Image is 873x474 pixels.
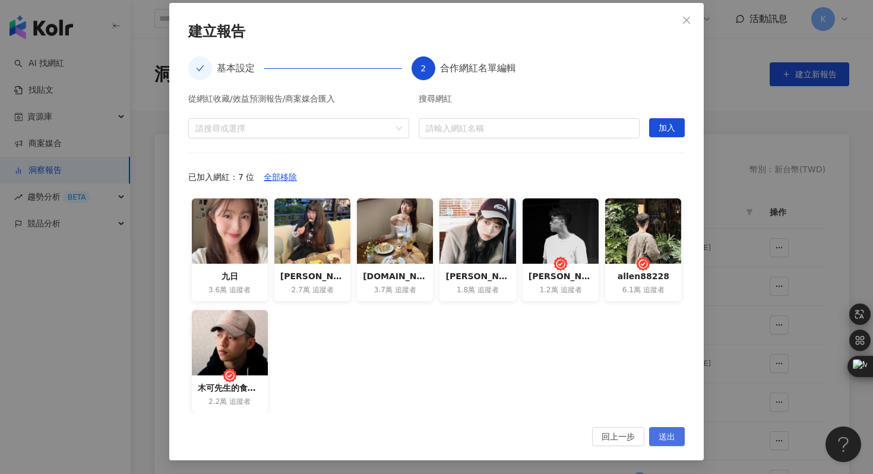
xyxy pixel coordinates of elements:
[196,64,204,72] span: check
[649,427,685,446] button: 送出
[457,285,475,295] span: 1.8萬
[682,15,691,25] span: close
[198,270,262,283] div: 九日
[602,428,635,447] span: 回上一步
[477,285,499,295] span: 追蹤者
[592,427,644,446] button: 回上一步
[312,285,334,295] span: 追蹤者
[198,381,262,394] div: 木可先生的食攝文雜
[374,285,393,295] span: 3.7萬
[395,285,416,295] span: 追蹤者
[529,270,593,283] div: [PERSON_NAME]
[643,285,665,295] span: 追蹤者
[419,94,640,109] div: 搜尋網紅
[264,168,297,187] span: 全部移除
[229,397,251,407] span: 追蹤者
[363,270,427,283] div: [DOMAIN_NAME]_ 吃貨日記🌼雙北美食 宅配 手作 咖啡廳
[561,285,582,295] span: 追蹤者
[420,64,426,73] span: 2
[188,168,685,187] div: 已加入網紅：7 位
[291,285,309,295] span: 2.7萬
[622,285,641,295] span: 6.1萬
[440,56,516,80] div: 合作網紅名單編輯
[208,397,227,407] span: 2.2萬
[208,285,227,295] span: 3.6萬
[659,119,675,138] span: 加入
[229,285,251,295] span: 追蹤者
[188,94,409,109] div: 從網紅收藏/效益預測報告/商案媒合匯入
[659,428,675,447] span: 送出
[539,285,558,295] span: 1.2萬
[649,118,685,137] button: 加入
[254,168,306,187] button: 全部移除
[188,22,685,42] div: 建立報告
[675,8,698,32] button: Close
[445,270,510,283] div: [PERSON_NAME]
[280,270,344,283] div: [PERSON_NAME][DATE]哪跑！
[611,270,675,283] div: allen88228
[217,56,264,80] div: 基本設定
